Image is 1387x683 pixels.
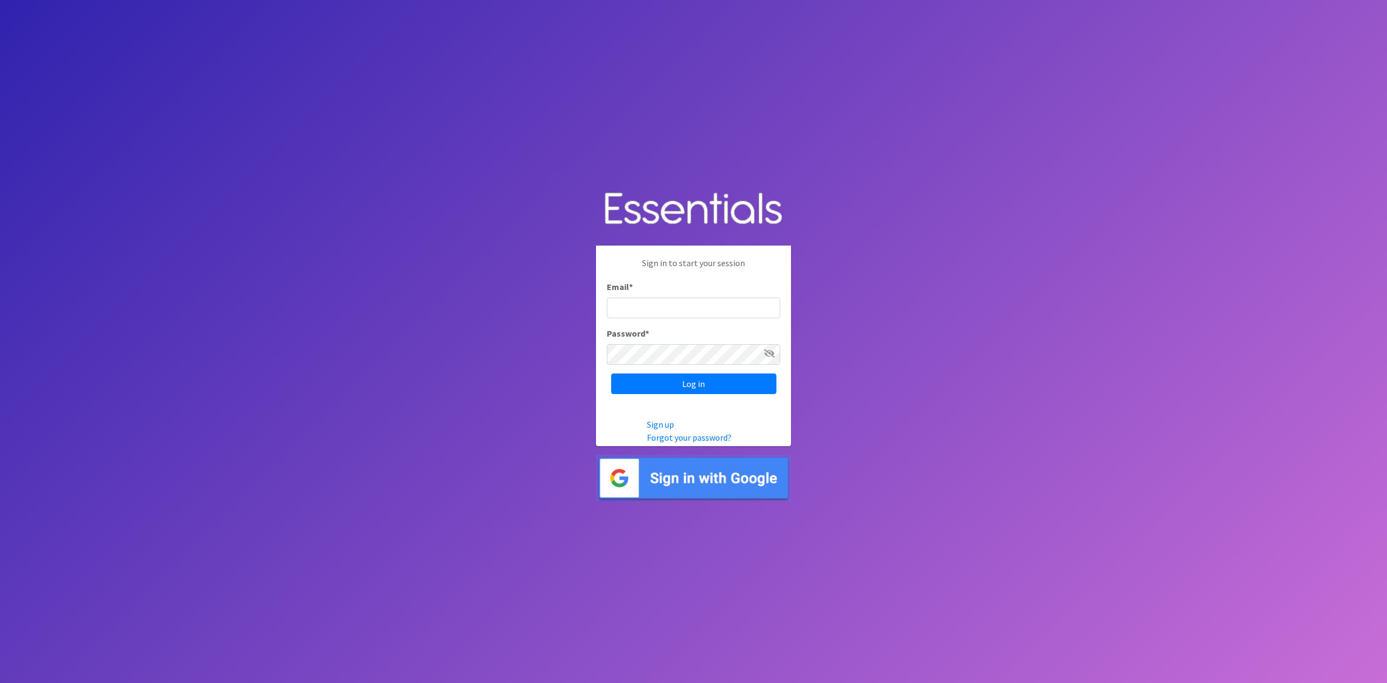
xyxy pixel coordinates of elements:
label: Email [607,280,633,293]
a: Forgot your password? [647,432,731,443]
abbr: required [645,328,649,339]
abbr: required [629,281,633,292]
a: Sign up [647,419,674,430]
label: Password [607,327,649,340]
img: Human Essentials [596,182,791,237]
p: Sign in to start your session [607,256,780,280]
img: Sign in with Google [596,455,791,502]
input: Log in [611,373,776,394]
